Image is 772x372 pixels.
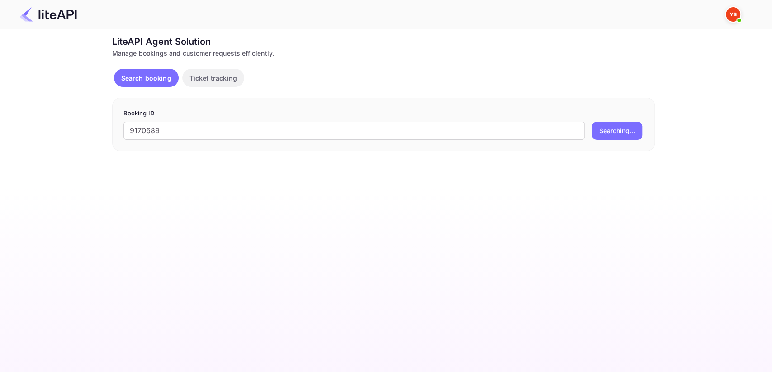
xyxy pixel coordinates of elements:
img: LiteAPI Logo [20,7,77,22]
p: Booking ID [123,109,644,118]
div: LiteAPI Agent Solution [112,35,655,48]
p: Search booking [121,73,171,83]
input: Enter Booking ID (e.g., 63782194) [123,122,585,140]
img: Yandex Support [726,7,740,22]
div: Manage bookings and customer requests efficiently. [112,48,655,58]
button: Searching... [592,122,642,140]
p: Ticket tracking [189,73,237,83]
